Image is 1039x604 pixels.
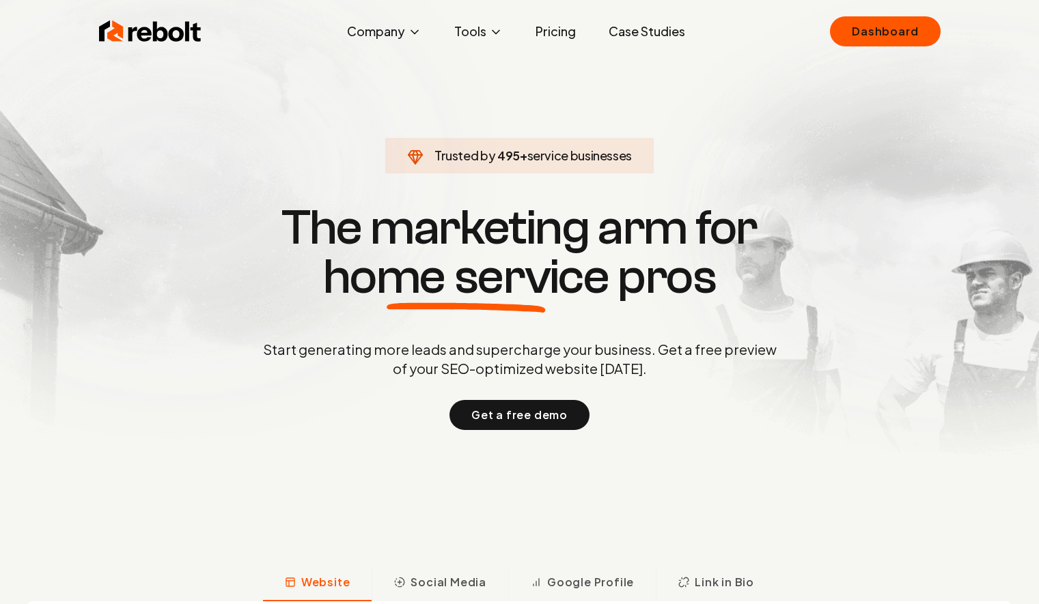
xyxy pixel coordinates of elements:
span: home service [323,253,609,302]
span: 495 [497,146,520,165]
button: Google Profile [508,566,656,601]
button: Link in Bio [656,566,776,601]
span: Social Media [411,574,486,590]
span: Trusted by [434,147,495,163]
span: + [520,147,527,163]
button: Website [263,566,372,601]
button: Company [336,18,432,45]
span: Website [301,574,350,590]
span: Link in Bio [695,574,754,590]
button: Tools [443,18,514,45]
h1: The marketing arm for pros [192,203,848,302]
a: Dashboard [830,16,940,46]
p: Start generating more leads and supercharge your business. Get a free preview of your SEO-optimiz... [260,340,779,378]
button: Social Media [372,566,508,601]
button: Get a free demo [449,400,590,430]
span: service businesses [527,147,633,163]
a: Pricing [525,18,587,45]
img: Rebolt Logo [99,18,202,45]
span: Google Profile [547,574,634,590]
a: Case Studies [598,18,696,45]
